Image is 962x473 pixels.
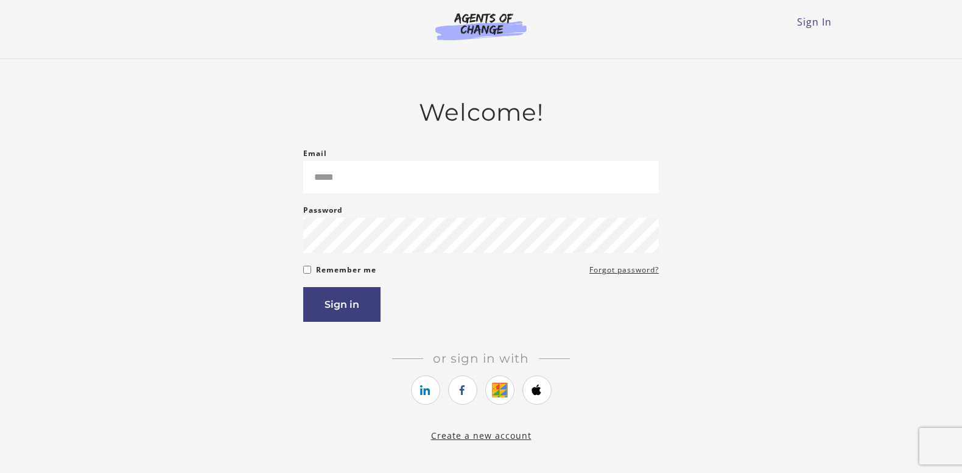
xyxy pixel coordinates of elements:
[316,263,376,277] label: Remember me
[303,203,343,218] label: Password
[303,146,327,161] label: Email
[411,375,440,405] a: https://courses.thinkific.com/users/auth/linkedin?ss%5Breferral%5D=&ss%5Buser_return_to%5D=&ss%5B...
[448,375,477,405] a: https://courses.thinkific.com/users/auth/facebook?ss%5Breferral%5D=&ss%5Buser_return_to%5D=&ss%5B...
[589,263,659,277] a: Forgot password?
[303,287,381,322] button: Sign in
[431,430,532,441] a: Create a new account
[522,375,552,405] a: https://courses.thinkific.com/users/auth/apple?ss%5Breferral%5D=&ss%5Buser_return_to%5D=&ss%5Bvis...
[797,15,832,29] a: Sign In
[303,98,659,127] h2: Welcome!
[423,351,539,366] span: Or sign in with
[485,375,514,405] a: https://courses.thinkific.com/users/auth/google?ss%5Breferral%5D=&ss%5Buser_return_to%5D=&ss%5Bvi...
[423,12,539,40] img: Agents of Change Logo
